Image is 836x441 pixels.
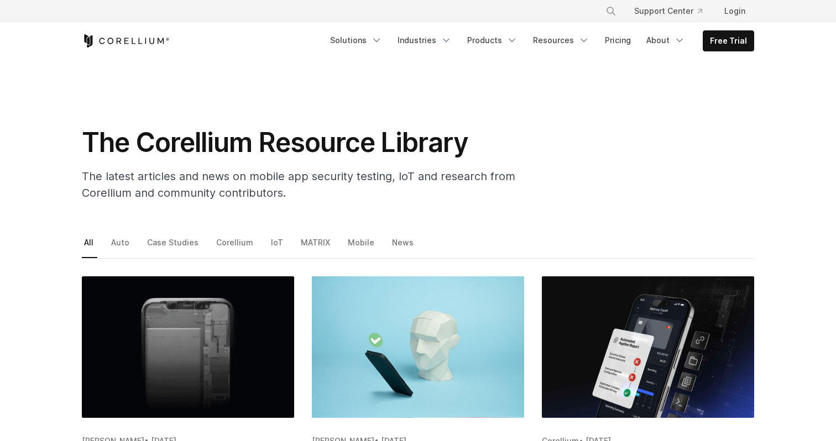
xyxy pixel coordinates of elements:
img: Complete Guide: The Ins and Outs of Automated Mobile Application Security Testing [312,276,524,418]
a: IoT [269,235,287,258]
img: OWASP Mobile Security Testing: How Virtual Devices Catch What Top 10 Checks Miss [82,276,294,418]
a: Resources [526,30,596,50]
a: All [82,235,97,258]
button: Search [601,1,621,21]
a: Industries [391,30,458,50]
div: Navigation Menu [323,30,754,51]
a: Support Center [625,1,711,21]
span: The latest articles and news on mobile app security testing, IoT and research from Corellium and ... [82,170,515,200]
h1: The Corellium Resource Library [82,126,524,159]
a: Login [715,1,754,21]
a: About [640,30,692,50]
a: Case Studies [145,235,202,258]
a: Mobile [346,235,378,258]
a: Free Trial [703,31,754,51]
a: Solutions [323,30,389,50]
a: Pricing [598,30,638,50]
a: Auto [109,235,133,258]
a: MATRIX [299,235,334,258]
div: Navigation Menu [592,1,754,21]
a: Products [461,30,524,50]
img: Corellium MATRIX: Automated MAST Testing for Mobile Security [542,276,754,418]
a: Corellium Home [82,34,170,48]
a: News [390,235,417,258]
a: Corellium [214,235,257,258]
